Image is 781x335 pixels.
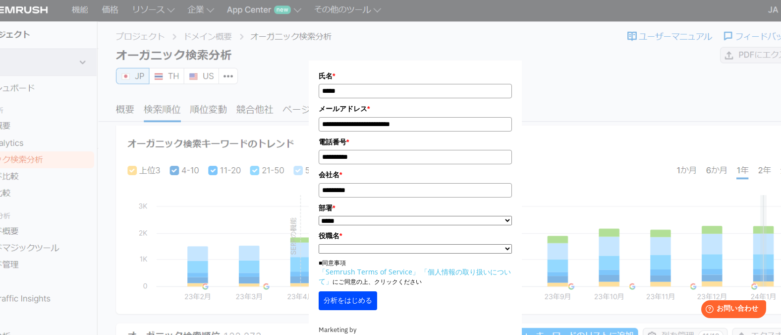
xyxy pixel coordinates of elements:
[319,136,512,147] label: 電話番号
[693,296,770,324] iframe: Help widget launcher
[319,267,511,286] a: 「個人情報の取り扱いについて」
[319,230,512,241] label: 役職名
[319,291,377,310] button: 分析をはじめる
[319,202,512,213] label: 部署
[319,70,512,81] label: 氏名
[319,267,419,276] a: 「Semrush Terms of Service」
[319,169,512,180] label: 会社名
[319,259,512,286] p: ■同意事項 にご同意の上、クリックください
[319,103,512,114] label: メールアドレス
